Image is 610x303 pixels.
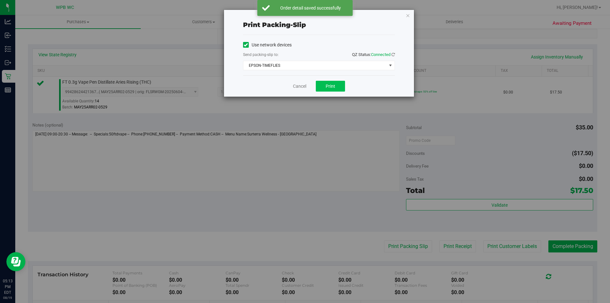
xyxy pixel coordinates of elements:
[316,81,345,92] button: Print
[371,52,390,57] span: Connected
[243,52,279,58] label: Send packing-slip to:
[243,42,292,48] label: Use network devices
[273,5,348,11] div: Order detail saved successfully
[243,61,387,70] span: EPSON-TIMEFLIES
[352,52,395,57] span: QZ Status:
[6,252,25,271] iframe: Resource center
[326,84,335,89] span: Print
[386,61,394,70] span: select
[293,83,306,90] a: Cancel
[243,21,306,29] span: Print packing-slip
